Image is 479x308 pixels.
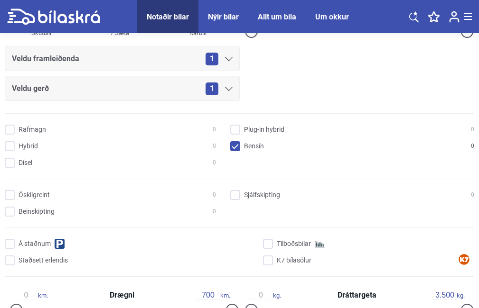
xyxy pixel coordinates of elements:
[12,52,79,65] span: Veldu framleiðenda
[471,141,474,151] span: 0
[206,82,218,95] span: 1
[277,239,311,249] span: Tilboðsbílar
[213,125,216,135] span: 0
[315,12,349,21] a: Um okkur
[19,125,46,135] span: Rafmagn
[213,207,216,217] span: 0
[213,158,216,168] span: 0
[19,141,38,151] span: Hybrid
[213,190,216,200] span: 0
[449,11,460,23] img: user-login.svg
[19,207,55,217] span: Beinskipting
[244,141,264,151] span: Bensín
[471,125,474,135] span: 0
[433,291,465,299] span: kg.
[277,255,311,265] span: K7 bílasölur
[19,190,50,200] span: Óskilgreint
[213,141,216,151] span: 0
[14,291,48,299] span: km.
[249,291,281,299] span: kg.
[208,12,239,21] a: Nýir bílar
[244,125,284,135] span: Plug-in hybrid
[19,239,51,249] span: Á staðnum
[335,291,379,299] span: Dráttargeta
[206,53,218,65] span: 1
[197,291,230,299] span: km.
[12,82,49,95] span: Veldu gerð
[471,190,474,200] span: 0
[19,158,32,168] span: Dísel
[147,12,189,21] a: Notaðir bílar
[258,12,296,21] a: Allt um bíla
[19,255,68,265] span: Staðsett erlendis
[244,190,280,200] span: Sjálfskipting
[107,291,137,299] span: Drægni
